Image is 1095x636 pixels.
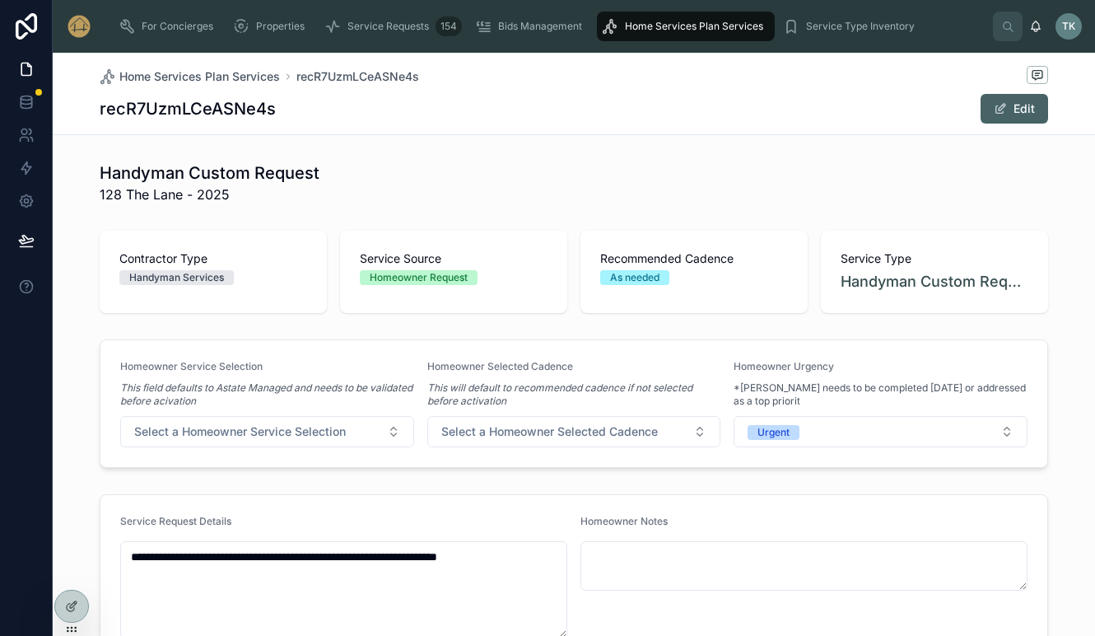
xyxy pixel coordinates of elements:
[734,381,1027,408] span: *[PERSON_NAME] needs to be completed [DATE] or addressed as a top priorit
[142,20,213,33] span: For Concierges
[66,13,92,40] img: App logo
[256,20,305,33] span: Properties
[498,20,582,33] span: Bids Management
[120,416,414,447] button: Select Button
[625,20,763,33] span: Home Services Plan Services
[319,12,467,41] a: Service Requests154
[841,270,1028,293] a: Handyman Custom Request
[841,250,1028,267] span: Service Type
[734,416,1027,447] button: Select Button
[427,360,573,372] span: Homeowner Selected Cadence
[114,12,225,41] a: For Concierges
[100,68,280,85] a: Home Services Plan Services
[580,515,668,527] span: Homeowner Notes
[734,360,834,372] span: Homeowner Urgency
[610,270,659,285] div: As needed
[597,12,775,41] a: Home Services Plan Services
[347,20,429,33] span: Service Requests
[441,423,658,440] span: Select a Homeowner Selected Cadence
[120,515,231,527] span: Service Request Details
[105,8,993,44] div: scrollable content
[296,68,419,85] a: recR7UzmLCeASNe4s
[427,381,721,408] em: This will default to recommended cadence if not selected before activation
[120,360,263,372] span: Homeowner Service Selection
[806,20,915,33] span: Service Type Inventory
[129,270,224,285] div: Handyman Services
[119,250,307,267] span: Contractor Type
[436,16,462,36] div: 154
[360,250,547,267] span: Service Source
[600,250,788,267] span: Recommended Cadence
[100,185,319,204] span: 128 The Lane - 2025
[100,161,319,185] h1: Handyman Custom Request
[228,12,316,41] a: Properties
[427,416,721,447] button: Select Button
[100,97,276,120] h1: recR7UzmLCeASNe4s
[1062,20,1075,33] span: TK
[134,423,346,440] span: Select a Homeowner Service Selection
[120,381,414,408] em: This field defaults to Astate Managed and needs to be validated before acivation
[119,68,280,85] span: Home Services Plan Services
[757,425,790,440] div: Urgent
[470,12,594,41] a: Bids Management
[981,94,1048,124] button: Edit
[778,12,926,41] a: Service Type Inventory
[370,270,468,285] div: Homeowner Request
